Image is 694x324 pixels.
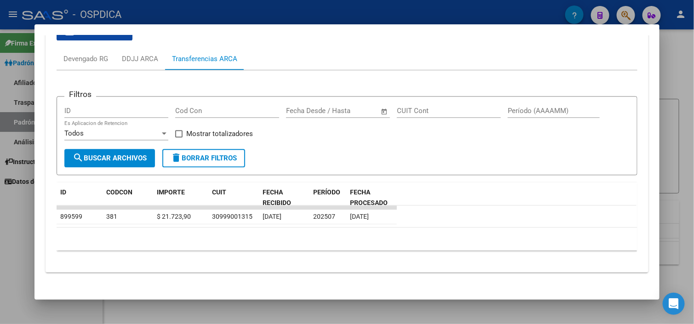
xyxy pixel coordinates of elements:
datatable-header-cell: FECHA PROCESADO [346,182,397,213]
span: FECHA RECIBIDO [263,188,291,206]
button: Borrar Filtros [162,149,245,167]
span: $ 21.723,90 [157,213,191,220]
div: Devengado RG [63,54,108,64]
div: Open Intercom Messenger [663,293,685,315]
span: CODCON [106,188,132,196]
span: 381 [106,213,117,220]
span: Borrar Filtros [171,154,237,162]
span: IMPORTE [157,188,185,196]
div: Aportes y Contribuciones del Afiliado: 20948178304 [46,2,648,272]
datatable-header-cell: ID [57,182,103,213]
datatable-header-cell: PERÍODO [310,182,346,213]
span: Exportar CSV [64,28,125,36]
input: End date [324,107,369,115]
button: Open calendar [379,106,390,117]
datatable-header-cell: IMPORTE [153,182,208,213]
mat-icon: search [73,152,84,163]
span: FECHA PROCESADO [350,188,388,206]
span: PERÍODO [313,188,340,196]
button: Buscar Archivos [64,149,155,167]
div: DDJJ ARCA [122,54,158,64]
span: Buscar Archivos [73,154,147,162]
span: 202507 [313,213,335,220]
span: CUIT [212,188,226,196]
mat-icon: delete [171,152,182,163]
span: Todos [64,129,84,137]
datatable-header-cell: FECHA RECIBIDO [259,182,310,213]
h3: Filtros [64,89,96,99]
datatable-header-cell: CODCON [103,182,135,213]
span: Mostrar totalizadores [186,128,253,139]
span: [DATE] [263,213,281,220]
datatable-header-cell: CUIT [208,182,259,213]
input: Start date [286,107,316,115]
div: 30999001315 [212,211,252,222]
span: 899599 [60,213,82,220]
span: [DATE] [350,213,369,220]
span: ID [60,188,66,196]
div: Transferencias ARCA [172,54,237,64]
